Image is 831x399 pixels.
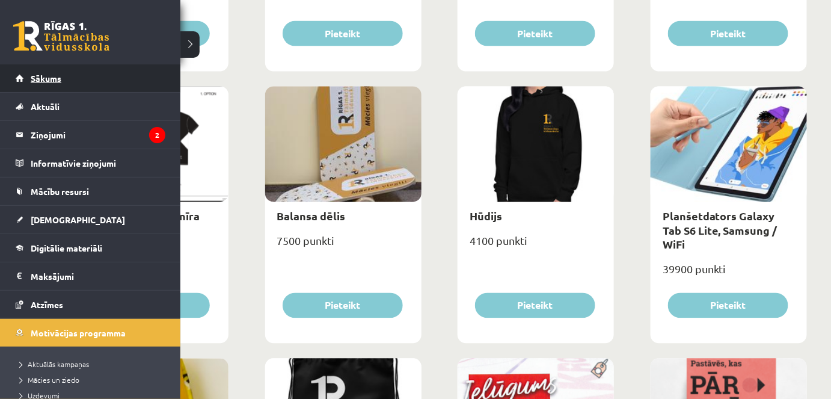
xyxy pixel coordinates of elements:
legend: Maksājumi [31,262,165,290]
button: Pieteikt [283,293,403,318]
a: Motivācijas programma [16,319,165,347]
a: Aktuālās kampaņas [15,359,168,370]
span: Digitālie materiāli [31,243,102,253]
a: Atzīmes [16,291,165,318]
a: Mācies un ziedo [15,374,168,385]
span: [DEMOGRAPHIC_DATA] [31,214,125,225]
a: Informatīvie ziņojumi [16,149,165,177]
a: Balansa dēlis [277,209,346,223]
span: Sākums [31,73,61,84]
span: Atzīmes [31,299,63,310]
a: Sākums [16,64,165,92]
button: Pieteikt [475,293,595,318]
span: Aktuālās kampaņas [15,359,89,369]
button: Pieteikt [668,293,788,318]
button: Pieteikt [668,21,788,46]
button: Pieteikt [475,21,595,46]
span: Motivācijas programma [31,327,126,338]
span: Mācies un ziedo [15,375,79,385]
a: Planšetdators Galaxy Tab S6 Lite, Samsung / WiFi [663,209,777,252]
a: Hūdijs [470,209,502,223]
a: Aktuāli [16,93,165,120]
a: Maksājumi [16,262,165,290]
legend: Informatīvie ziņojumi [31,149,165,177]
div: 7500 punkti [265,231,422,261]
button: Pieteikt [283,21,403,46]
div: 39900 punkti [651,259,807,289]
a: [DEMOGRAPHIC_DATA] [16,206,165,234]
a: Digitālie materiāli [16,234,165,262]
i: 2 [149,127,165,143]
a: Ziņojumi2 [16,121,165,149]
a: Rīgas 1. Tālmācības vidusskola [13,21,109,51]
img: Populāra prece [587,359,614,379]
span: Mācību resursi [31,186,89,197]
span: Aktuāli [31,101,60,112]
legend: Ziņojumi [31,121,165,149]
a: Mācību resursi [16,178,165,205]
div: 4100 punkti [458,231,614,261]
